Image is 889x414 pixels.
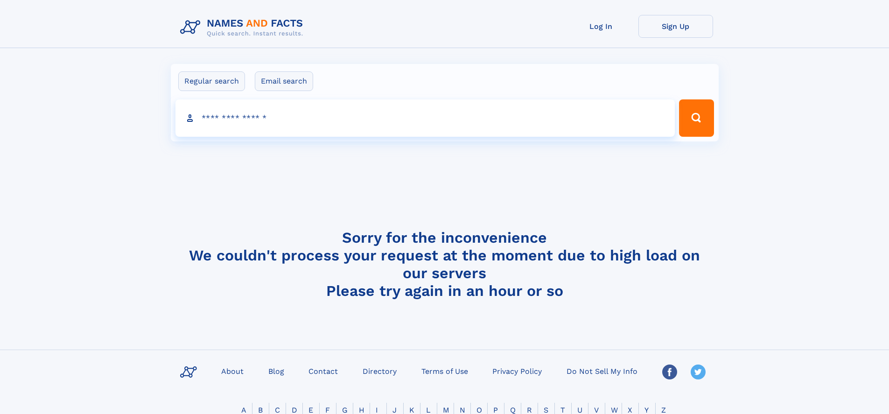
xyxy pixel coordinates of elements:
a: About [217,364,247,378]
a: Privacy Policy [489,364,546,378]
label: Regular search [178,71,245,91]
button: Search Button [679,99,714,137]
a: Sign Up [638,15,713,38]
a: Log In [564,15,638,38]
img: Twitter [691,365,706,379]
h4: Sorry for the inconvenience We couldn't process your request at the moment due to high load on ou... [176,229,713,300]
label: Email search [255,71,313,91]
input: search input [175,99,675,137]
a: Blog [265,364,288,378]
a: Directory [359,364,400,378]
img: Facebook [662,365,677,379]
img: Logo Names and Facts [176,15,311,40]
a: Contact [305,364,342,378]
a: Do Not Sell My Info [563,364,641,378]
a: Terms of Use [418,364,472,378]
